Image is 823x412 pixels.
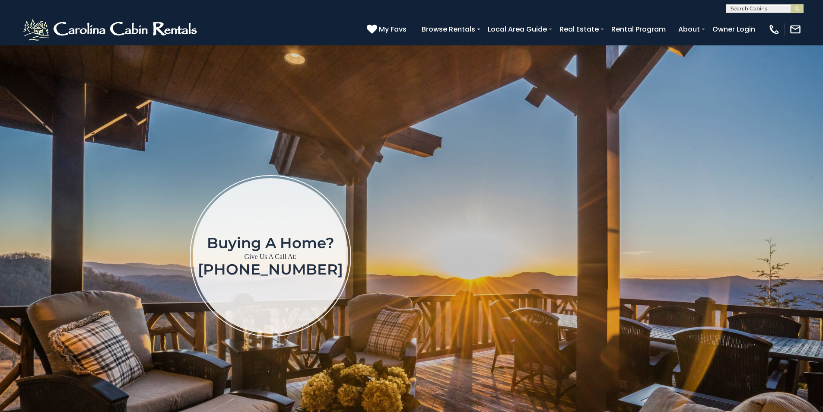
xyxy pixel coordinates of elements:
h1: Buying a home? [198,235,343,251]
a: Real Estate [555,22,603,37]
a: About [674,22,704,37]
img: White-1-2.png [22,16,201,42]
img: phone-regular-white.png [768,23,780,35]
a: [PHONE_NUMBER] [198,260,343,278]
a: Local Area Guide [483,22,551,37]
a: Browse Rentals [417,22,480,37]
a: My Favs [367,24,409,35]
span: My Favs [379,24,407,35]
img: mail-regular-white.png [789,23,801,35]
p: Give Us A Call At: [198,251,343,263]
a: Rental Program [607,22,670,37]
a: Owner Login [708,22,759,37]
